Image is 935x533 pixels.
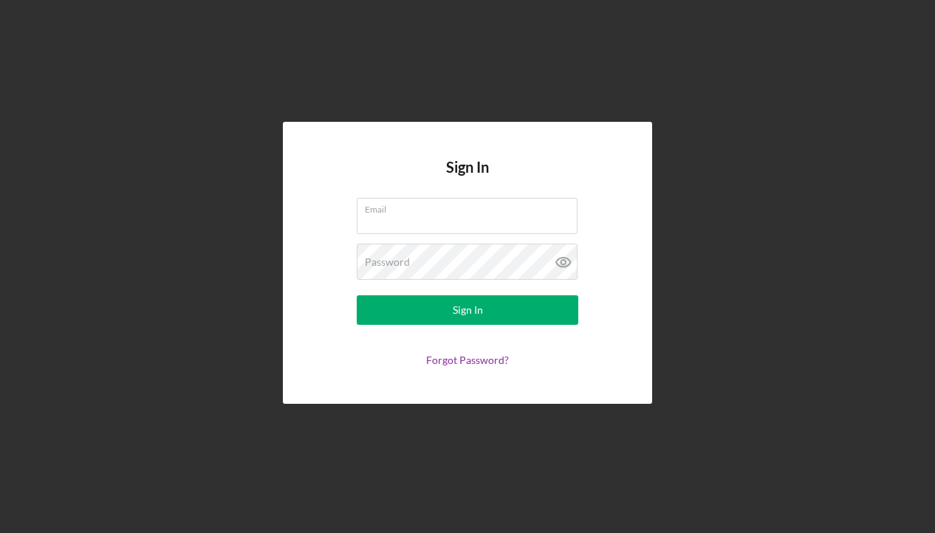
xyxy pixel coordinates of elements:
label: Password [365,256,410,268]
h4: Sign In [446,159,489,198]
label: Email [365,199,578,215]
button: Sign In [357,295,578,325]
div: Sign In [453,295,483,325]
a: Forgot Password? [426,354,509,366]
